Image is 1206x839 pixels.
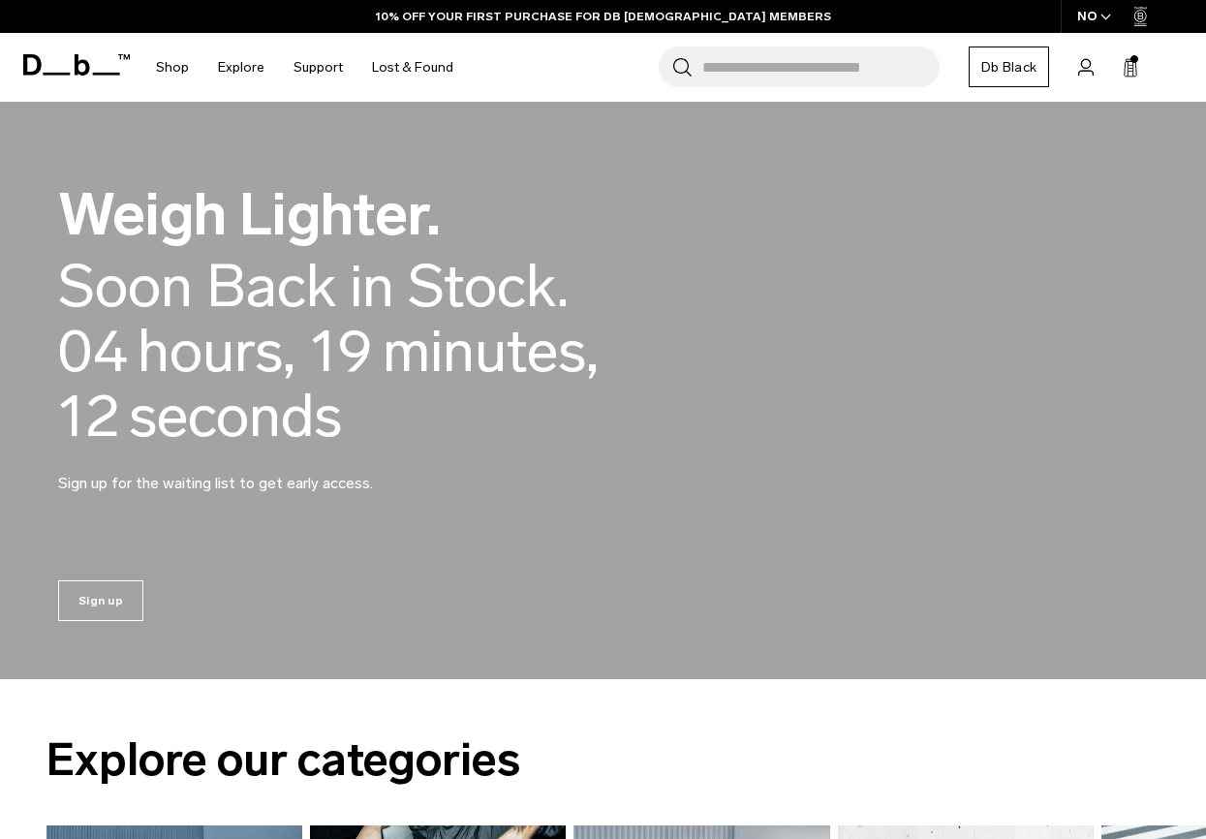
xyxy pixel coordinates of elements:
[156,33,189,102] a: Shop
[294,33,343,102] a: Support
[586,316,599,387] span: ,
[969,47,1049,87] a: Db Black
[58,319,128,384] span: 04
[310,319,373,384] span: 19
[129,384,342,449] span: seconds
[383,319,599,384] span: minutes
[372,33,453,102] a: Lost & Found
[46,726,1160,794] h2: Explore our categories
[58,449,523,495] p: Sign up for the waiting list to get early access.
[58,254,569,319] div: Soon Back in Stock.
[141,33,468,102] nav: Main Navigation
[138,319,295,384] span: hours,
[58,384,119,449] span: 12
[376,8,831,25] a: 10% OFF YOUR FIRST PURCHASE FOR DB [DEMOGRAPHIC_DATA] MEMBERS
[218,33,264,102] a: Explore
[58,185,688,244] h2: Weigh Lighter.
[58,580,143,621] a: Sign up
